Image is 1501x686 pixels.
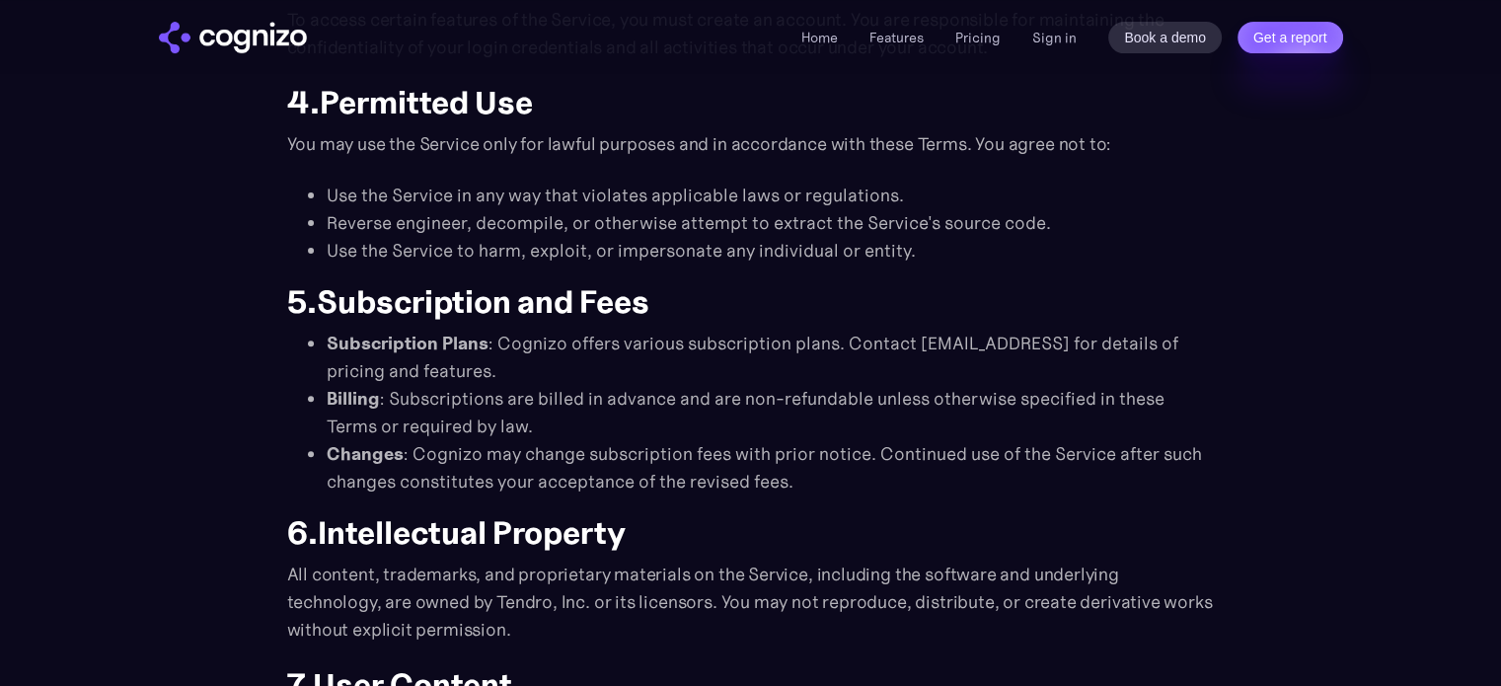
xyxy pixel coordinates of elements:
h2: 6. [287,515,1215,551]
a: Features [869,29,924,46]
li: Reverse engineer, decompile, or otherwise attempt to extract the Service's source code. [327,209,1215,237]
h2: 5. [287,284,1215,320]
li: : Subscriptions are billed in advance and are non-refundable unless otherwise specified in these ... [327,385,1215,440]
a: Sign in [1032,26,1077,49]
li: : Cognizo may change subscription fees with prior notice. Continued use of the Service after such... [327,440,1215,495]
strong: Subscription and Fees [317,282,649,322]
li: Use the Service to harm, exploit, or impersonate any individual or entity. [327,237,1215,265]
a: Home [801,29,838,46]
strong: Billing [327,387,380,410]
p: You may use the Service only for lawful purposes and in accordance with these Terms. You agree no... [287,130,1215,158]
li: : Cognizo offers various subscription plans. Contact [EMAIL_ADDRESS] for details of pricing and f... [327,330,1215,385]
strong: Changes [327,442,404,465]
a: Book a demo [1108,22,1222,53]
a: Pricing [955,29,1001,46]
a: Get a report [1238,22,1343,53]
a: home [159,22,307,53]
strong: Intellectual Property [318,513,626,553]
img: cognizo logo [159,22,307,53]
strong: Subscription Plans [327,332,488,354]
p: All content, trademarks, and proprietary materials on the Service, including the software and und... [287,561,1215,644]
h2: 4. [287,85,1215,120]
strong: Permitted Use [320,83,533,122]
li: Use the Service in any way that violates applicable laws or regulations. [327,182,1215,209]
